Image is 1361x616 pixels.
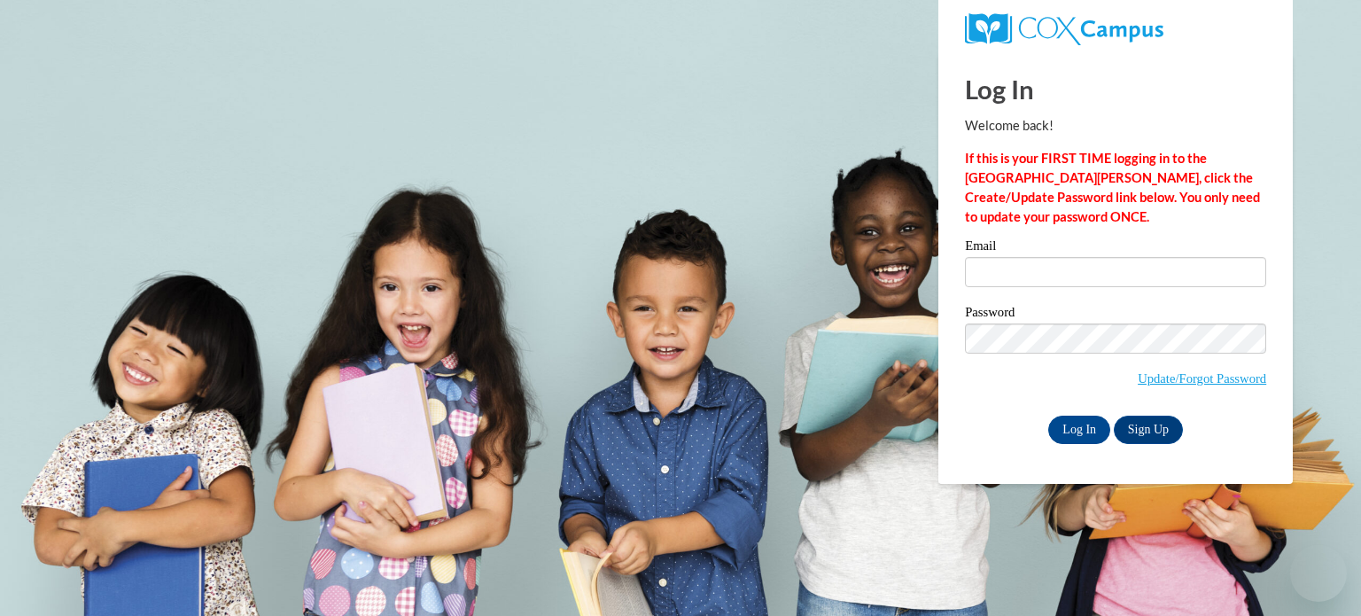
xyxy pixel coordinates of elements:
[1138,371,1266,386] a: Update/Forgot Password
[965,306,1266,324] label: Password
[965,13,1266,45] a: COX Campus
[1048,416,1110,444] input: Log In
[1290,545,1347,602] iframe: Button to launch messaging window
[1114,416,1183,444] a: Sign Up
[965,239,1266,257] label: Email
[965,71,1266,107] h1: Log In
[965,151,1260,224] strong: If this is your FIRST TIME logging in to the [GEOGRAPHIC_DATA][PERSON_NAME], click the Create/Upd...
[965,116,1266,136] p: Welcome back!
[965,13,1163,45] img: COX Campus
